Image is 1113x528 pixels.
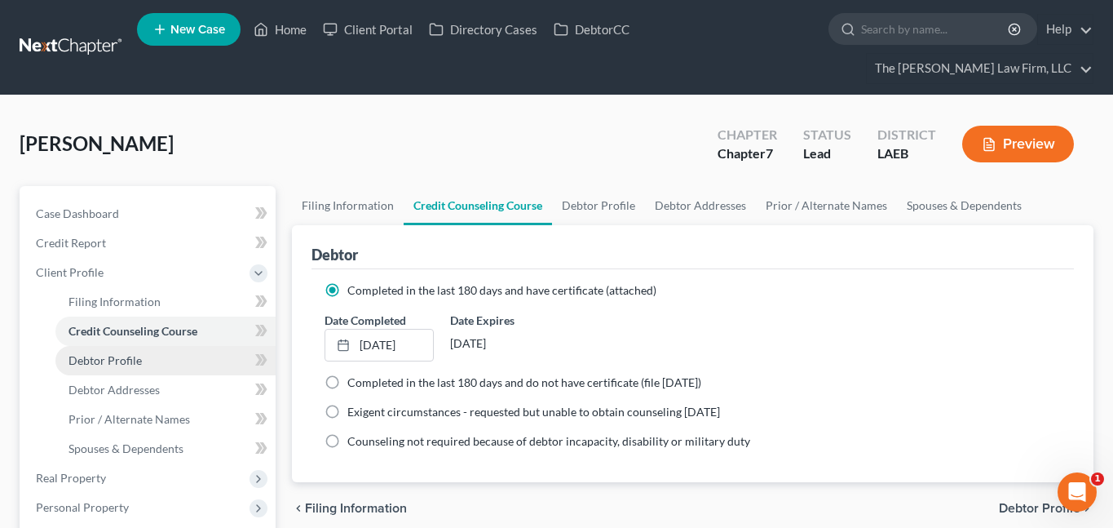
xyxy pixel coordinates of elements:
a: Directory Cases [421,15,545,44]
span: Prior / Alternate Names [68,412,190,426]
a: Credit Report [23,229,276,258]
a: Credit Counseling Course [55,317,276,346]
a: Debtor Addresses [645,186,756,225]
span: Credit Report [36,236,106,250]
span: Filing Information [305,502,407,515]
span: Exigent circumstances - requested but unable to obtain counseling [DATE] [347,405,720,419]
a: Prior / Alternate Names [756,186,897,225]
button: Preview [962,126,1074,162]
span: Debtor Profile [999,502,1080,515]
span: Personal Property [36,500,129,514]
i: chevron_left [292,502,305,515]
iframe: Intercom live chat [1058,473,1097,512]
span: Case Dashboard [36,206,119,220]
button: Debtor Profile chevron_right [999,502,1093,515]
a: Debtor Profile [552,186,645,225]
span: Spouses & Dependents [68,441,183,455]
div: LAEB [877,144,936,163]
a: Case Dashboard [23,199,276,229]
span: Counseling not required because of debtor incapacity, disability or military duty [347,434,750,448]
a: The [PERSON_NAME] Law Firm, LLC [867,54,1093,83]
span: Completed in the last 180 days and do not have certificate (file [DATE]) [347,375,701,389]
span: [PERSON_NAME] [20,131,174,155]
span: Real Property [36,471,106,485]
span: Credit Counseling Course [68,324,197,338]
a: Credit Counseling Course [404,186,552,225]
div: Status [803,126,851,144]
a: Debtor Profile [55,346,276,375]
a: Client Portal [315,15,421,44]
label: Date Completed [325,312,406,329]
div: [DATE] [450,329,559,358]
a: Spouses & Dependents [55,434,276,464]
span: Debtor Profile [68,353,142,367]
span: Debtor Addresses [68,383,160,397]
a: Prior / Alternate Names [55,405,276,434]
span: 1 [1091,473,1104,486]
div: Debtor [311,245,358,264]
div: Chapter [718,144,777,163]
a: Filing Information [55,287,276,317]
a: Help [1038,15,1093,44]
a: DebtorCC [545,15,638,44]
span: Client Profile [36,265,104,279]
a: Debtor Addresses [55,375,276,405]
span: New Case [170,24,225,36]
div: Lead [803,144,851,163]
button: chevron_left Filing Information [292,502,407,515]
label: Date Expires [450,312,559,329]
a: Filing Information [292,186,404,225]
span: Filing Information [68,295,161,308]
span: 7 [766,145,773,161]
div: Chapter [718,126,777,144]
a: Spouses & Dependents [897,186,1031,225]
a: [DATE] [325,330,433,361]
div: District [877,126,936,144]
input: Search by name... [861,14,1010,44]
a: Home [245,15,315,44]
span: Completed in the last 180 days and have certificate (attached) [347,283,656,297]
